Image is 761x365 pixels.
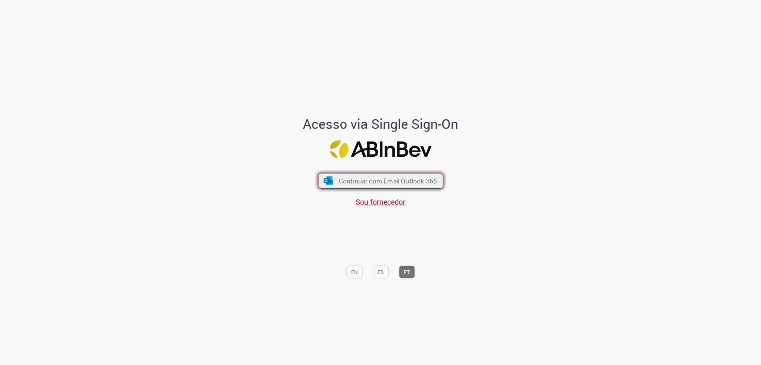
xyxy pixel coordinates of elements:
[356,196,405,206] a: Sou fornecedor
[399,265,415,278] button: PT
[373,265,389,278] button: ES
[346,265,363,278] button: EN
[339,177,437,185] span: Continuar com Email Outlook 365
[278,117,484,131] h1: Acesso via Single Sign-On
[318,173,443,189] button: ícone Azure/Microsoft 360 Continuar com Email Outlook 365
[323,177,334,185] img: ícone Azure/Microsoft 360
[330,140,431,158] img: Logo ABInBev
